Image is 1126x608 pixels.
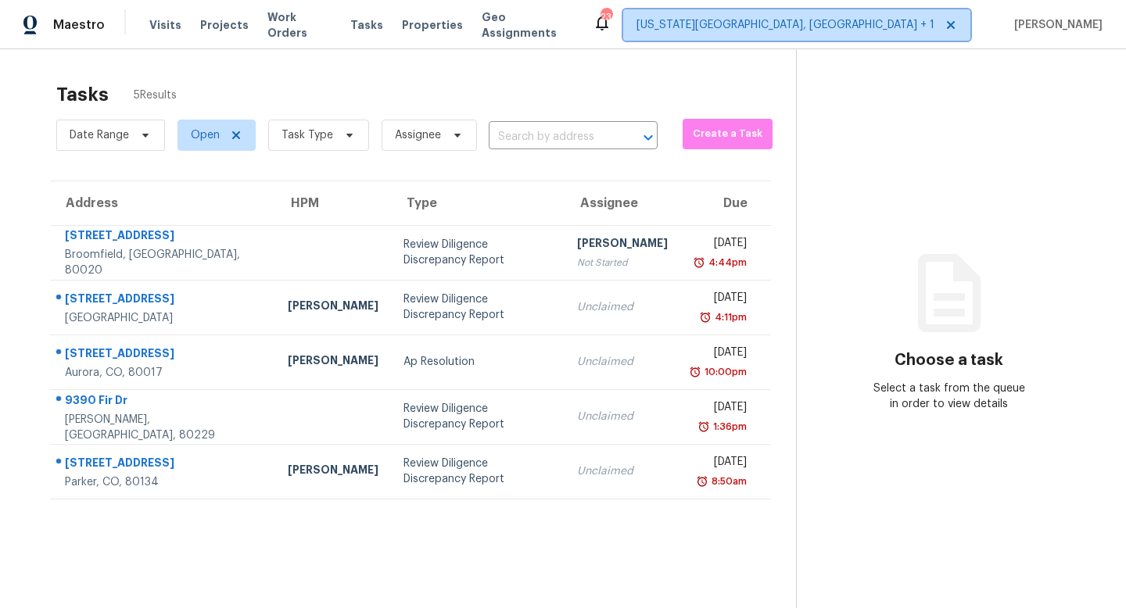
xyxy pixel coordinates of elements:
div: [STREET_ADDRESS] [65,345,263,365]
span: Visits [149,17,181,33]
div: 4:11pm [712,309,747,325]
th: Type [391,181,565,225]
div: Ap Resolution [403,354,552,370]
div: Broomfield, [GEOGRAPHIC_DATA], 80020 [65,247,263,278]
div: [PERSON_NAME], [GEOGRAPHIC_DATA], 80229 [65,412,263,443]
span: Assignee [395,127,441,143]
span: Geo Assignments [482,9,574,41]
div: Review Diligence Discrepancy Report [403,456,552,487]
span: 5 Results [134,88,177,103]
div: [PERSON_NAME] [288,298,378,317]
div: 9390 Fir Dr [65,392,263,412]
div: Not Started [577,255,668,270]
div: [PERSON_NAME] [288,462,378,481]
div: Unclaimed [577,299,668,315]
span: Open [191,127,220,143]
span: Projects [200,17,249,33]
span: Date Range [70,127,129,143]
th: Due [680,181,771,225]
div: [STREET_ADDRESS] [65,291,263,310]
div: 8:50am [708,474,747,489]
h3: Choose a task [895,352,1003,368]
img: Overdue Alarm Icon [693,255,705,270]
span: [US_STATE][GEOGRAPHIC_DATA], [GEOGRAPHIC_DATA] + 1 [637,17,934,33]
div: [PERSON_NAME] [288,352,378,372]
button: Create a Task [683,119,773,149]
img: Overdue Alarm Icon [689,364,701,380]
span: [PERSON_NAME] [1008,17,1103,33]
div: [GEOGRAPHIC_DATA] [65,310,263,326]
div: [PERSON_NAME] [577,235,668,255]
th: Address [50,181,275,225]
img: Overdue Alarm Icon [697,419,710,435]
button: Open [637,127,659,148]
div: Aurora, CO, 80017 [65,365,263,381]
h2: Tasks [56,87,109,102]
div: Review Diligence Discrepancy Report [403,291,552,323]
span: Tasks [350,20,383,30]
img: Overdue Alarm Icon [699,309,712,325]
span: Task Type [281,127,333,143]
img: Overdue Alarm Icon [696,474,708,489]
div: Select a task from the queue in order to view details [873,381,1025,412]
div: 1:36pm [710,419,747,435]
div: Unclaimed [577,463,668,479]
span: Work Orders [267,9,332,41]
div: [DATE] [693,454,747,474]
div: Review Diligence Discrepancy Report [403,237,552,268]
div: [STREET_ADDRESS] [65,455,263,474]
div: 4:44pm [705,255,747,270]
div: Unclaimed [577,409,668,424]
div: 10:00pm [701,364,747,380]
th: HPM [275,181,391,225]
span: Maestro [53,17,105,33]
div: [DATE] [693,399,747,419]
div: Review Diligence Discrepancy Report [403,401,552,432]
span: Create a Task [690,125,765,143]
div: [DATE] [693,235,747,255]
div: Unclaimed [577,354,668,370]
div: [DATE] [693,290,747,309]
div: [STREET_ADDRESS] [65,227,263,247]
input: Search by address [489,125,614,149]
div: [DATE] [693,345,747,364]
div: Parker, CO, 80134 [65,474,263,490]
span: Properties [402,17,463,33]
th: Assignee [565,181,680,225]
div: 23 [601,9,611,25]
